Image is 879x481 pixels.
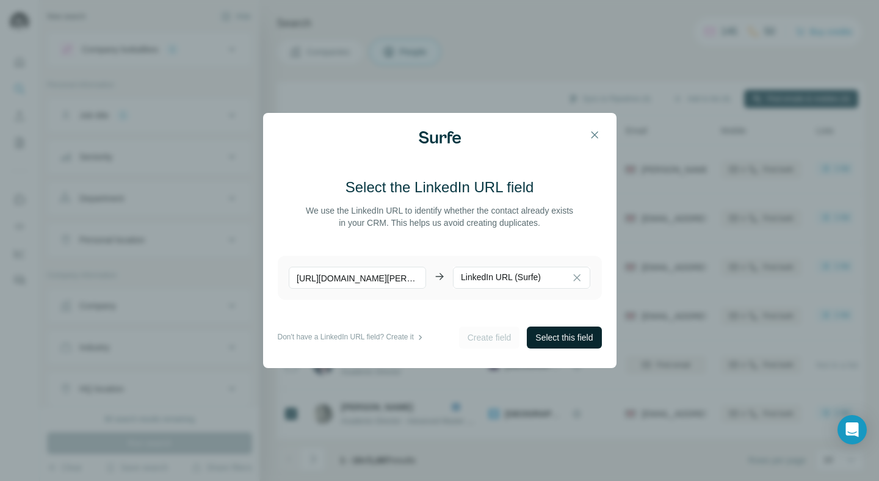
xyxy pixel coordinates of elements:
button: Select this field [527,327,601,349]
h3: Select the LinkedIn URL field [345,178,534,197]
span: Select this field [535,331,593,344]
p: [URL][DOMAIN_NAME][PERSON_NAME] [289,267,426,289]
p: We use the LinkedIn URL to identify whether the contact already exists in your CRM. This helps us... [304,204,576,229]
p: Don't have a LinkedIn URL field? Create it [278,331,414,344]
p: LinkedIn URL (Surfe) [461,271,541,283]
img: Surfe Logo [419,131,461,144]
div: Open Intercom Messenger [837,415,867,444]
